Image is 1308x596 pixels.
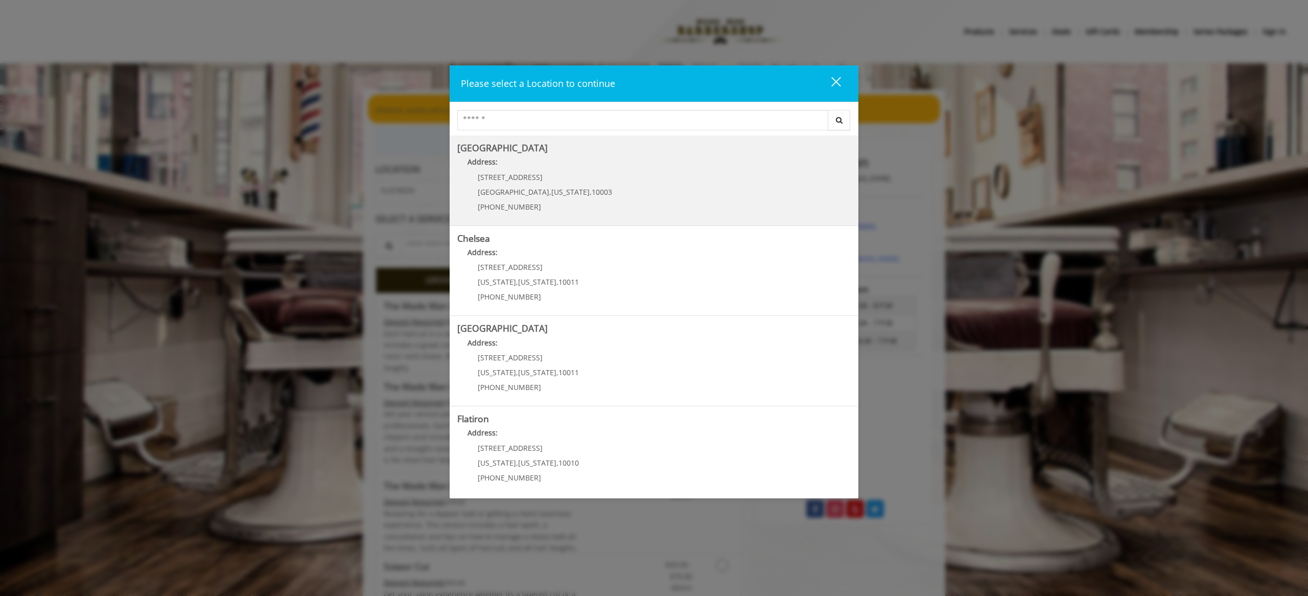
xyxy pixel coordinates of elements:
b: Address: [468,428,498,438]
button: close dialog [812,73,847,94]
span: 10011 [558,277,579,287]
input: Search Center [457,110,828,130]
span: 10010 [558,458,579,468]
span: [PHONE_NUMBER] [478,473,541,483]
b: Chelsea [457,232,490,244]
span: , [516,277,518,287]
b: [GEOGRAPHIC_DATA] [457,322,548,334]
span: [PHONE_NUMBER] [478,382,541,392]
span: 10011 [558,368,579,377]
span: [STREET_ADDRESS] [478,353,543,362]
span: [US_STATE] [478,277,516,287]
span: , [556,368,558,377]
b: Address: [468,157,498,167]
span: [US_STATE] [518,368,556,377]
span: , [556,458,558,468]
span: [STREET_ADDRESS] [478,262,543,272]
span: [US_STATE] [551,187,590,197]
span: [STREET_ADDRESS] [478,443,543,453]
span: [US_STATE] [518,277,556,287]
b: Flatiron [457,412,489,425]
i: Search button [833,117,845,124]
span: [US_STATE] [478,368,516,377]
span: , [516,368,518,377]
span: [GEOGRAPHIC_DATA] [478,187,549,197]
span: [PHONE_NUMBER] [478,202,541,212]
span: , [549,187,551,197]
span: [STREET_ADDRESS] [478,172,543,182]
span: [US_STATE] [518,458,556,468]
b: [GEOGRAPHIC_DATA] [457,142,548,154]
b: Address: [468,247,498,257]
div: close dialog [820,76,840,91]
span: Please select a Location to continue [461,77,615,89]
b: Address: [468,338,498,348]
div: Center Select [457,110,851,135]
span: , [590,187,592,197]
span: , [556,277,558,287]
span: [PHONE_NUMBER] [478,292,541,302]
span: [US_STATE] [478,458,516,468]
span: , [516,458,518,468]
span: 10003 [592,187,612,197]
